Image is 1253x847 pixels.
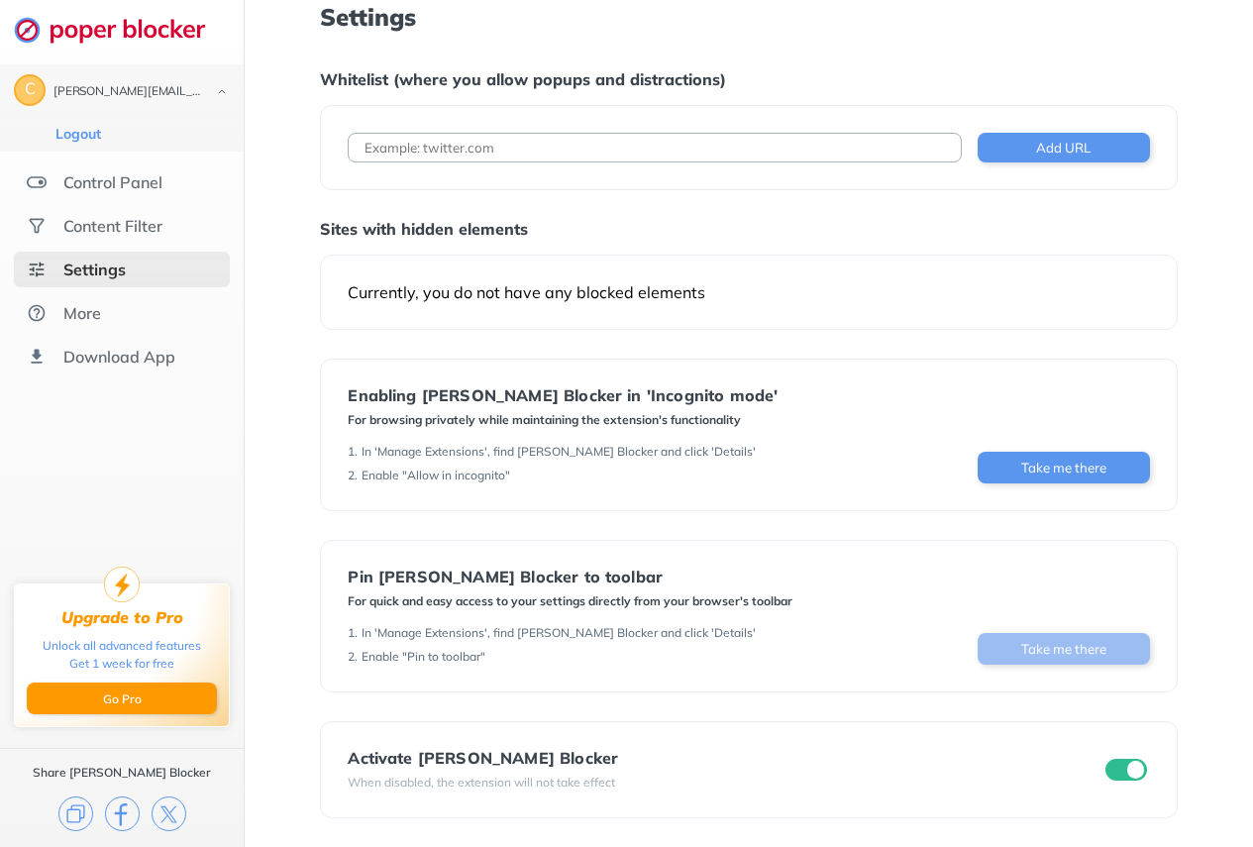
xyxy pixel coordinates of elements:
[27,303,47,323] img: about.svg
[61,608,183,627] div: Upgrade to Pro
[104,567,140,602] img: upgrade-to-pro.svg
[43,637,201,655] div: Unlock all advanced features
[27,347,47,367] img: download-app.svg
[362,649,485,665] div: Enable "Pin to toolbar"
[348,749,618,767] div: Activate [PERSON_NAME] Blocker
[63,216,162,236] div: Content Filter
[63,172,162,192] div: Control Panel
[348,282,1149,302] div: Currently, you do not have any blocked elements
[348,649,358,665] div: 2 .
[27,216,47,236] img: social.svg
[14,16,227,44] img: logo-webpage.svg
[362,468,510,483] div: Enable "Allow in incognito"
[348,568,792,585] div: Pin [PERSON_NAME] Blocker to toolbar
[53,85,200,99] div: hambrick.calvin@gmail.com
[27,683,217,714] button: Go Pro
[63,260,126,279] div: Settings
[27,260,47,279] img: settings-selected.svg
[105,796,140,831] img: facebook.svg
[348,625,358,641] div: 1 .
[348,593,792,609] div: For quick and easy access to your settings directly from your browser's toolbar
[362,444,756,460] div: In 'Manage Extensions', find [PERSON_NAME] Blocker and click 'Details'
[348,386,778,404] div: Enabling [PERSON_NAME] Blocker in 'Incognito mode'
[58,796,93,831] img: copy.svg
[348,444,358,460] div: 1 .
[978,633,1150,665] button: Take me there
[348,133,961,162] input: Example: twitter.com
[63,347,175,367] div: Download App
[362,625,756,641] div: In 'Manage Extensions', find [PERSON_NAME] Blocker and click 'Details'
[978,452,1150,483] button: Take me there
[348,412,778,428] div: For browsing privately while maintaining the extension's functionality
[320,69,1177,89] div: Whitelist (where you allow popups and distractions)
[50,124,107,144] button: Logout
[152,796,186,831] img: x.svg
[320,219,1177,239] div: Sites with hidden elements
[348,775,618,791] div: When disabled, the extension will not take effect
[978,133,1150,162] button: Add URL
[33,765,211,781] div: Share [PERSON_NAME] Blocker
[69,655,174,673] div: Get 1 week for free
[27,172,47,192] img: features.svg
[320,4,1177,30] h1: Settings
[63,303,101,323] div: More
[210,81,234,102] img: chevron-bottom-black.svg
[348,468,358,483] div: 2 .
